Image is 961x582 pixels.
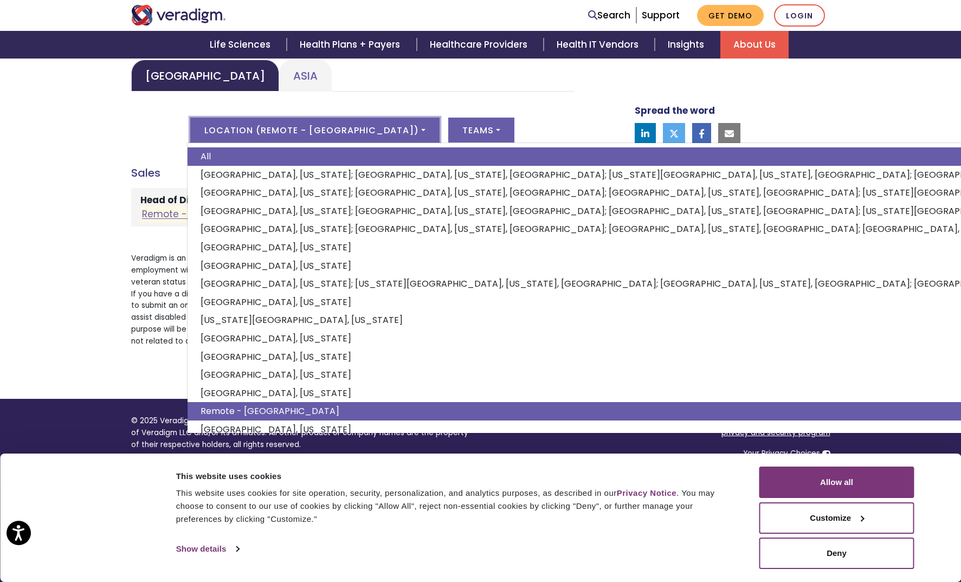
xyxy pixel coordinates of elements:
button: Deny [759,538,914,569]
a: Health IT Vendors [544,31,655,59]
a: Remote - [GEOGRAPHIC_DATA] [142,208,287,221]
button: Teams [448,118,514,143]
p: Veradigm is an Affirmative Action and Equal Opportunity Employer. All qualified applicants will r... [131,253,574,347]
a: Insights [655,31,720,59]
a: Privacy Notice [617,488,676,497]
a: About Us [720,31,789,59]
h4: Sales [131,166,574,179]
img: Veradigm logo [131,5,226,25]
a: Asia [279,60,332,92]
a: Healthcare Providers [417,31,544,59]
strong: Spread the word [635,104,715,117]
div: This website uses cookies [176,470,735,483]
button: Allow all [759,467,914,498]
a: Life Sciences [197,31,287,59]
a: Your Privacy Choices [743,448,820,458]
a: Health Plans + Payers [287,31,416,59]
button: Customize [759,502,914,534]
a: Get Demo [697,5,764,26]
a: Show details [176,541,239,557]
a: [GEOGRAPHIC_DATA] [131,60,279,92]
a: Login [774,4,825,27]
p: © 2025 Veradigm LLC and/or its affiliates. All rights reserved. Cited marks are the property of V... [131,415,473,450]
a: Search [588,8,630,23]
button: Location (Remote - [GEOGRAPHIC_DATA]) [190,118,440,143]
div: This website uses cookies for site operation, security, personalization, and analytics purposes, ... [176,487,735,526]
a: Support [642,9,680,22]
